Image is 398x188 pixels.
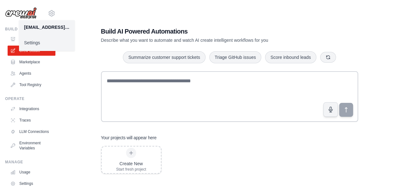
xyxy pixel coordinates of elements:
iframe: Chat Widget [366,158,398,188]
div: Start fresh project [116,167,146,172]
a: Integrations [8,104,55,114]
button: Summarize customer support tickets [123,51,205,63]
a: Settings [19,37,75,48]
div: Build [5,27,55,32]
a: Tool Registry [8,80,55,90]
button: Score inbound leads [265,51,316,63]
a: Marketplace [8,57,55,67]
h3: Your projects will appear here [101,135,157,141]
img: Logo [5,7,37,19]
a: Automations [8,34,55,44]
button: Click to speak your automation idea [323,102,338,117]
a: LLM Connections [8,127,55,137]
a: Environment Variables [8,138,55,153]
a: Agents [8,68,55,78]
h1: Build AI Powered Automations [101,27,314,36]
button: Triage GitHub issues [209,51,261,63]
p: Describe what you want to automate and watch AI create intelligent workflows for you [101,37,314,43]
div: Manage [5,160,55,165]
button: Get new suggestions [320,52,336,63]
a: Crew Studio [8,46,55,56]
div: Operate [5,96,55,101]
a: Traces [8,115,55,125]
a: Usage [8,167,55,177]
div: [EMAIL_ADDRESS][DOMAIN_NAME] [24,24,70,30]
div: Create New [116,160,146,167]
